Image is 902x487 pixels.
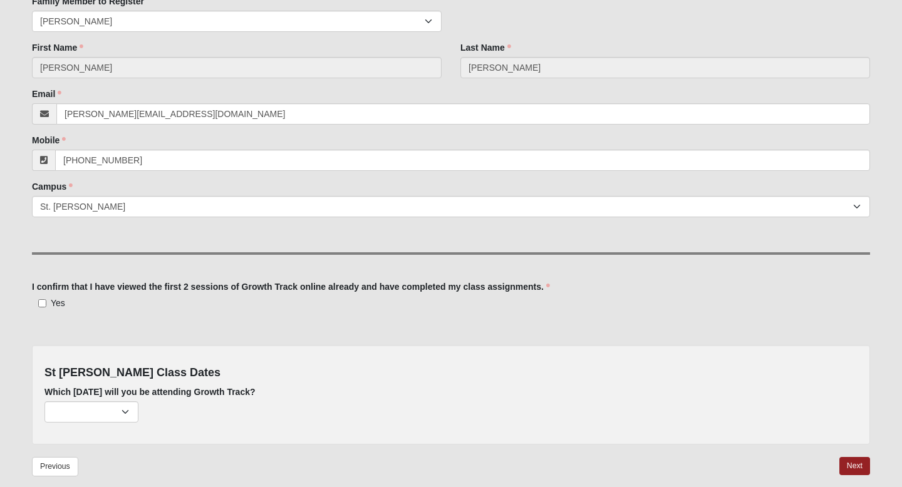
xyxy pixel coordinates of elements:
label: Mobile [32,134,66,146]
label: First Name [32,41,83,54]
a: Previous [32,457,78,476]
label: Email [32,88,61,100]
a: Next [839,457,870,475]
label: I confirm that I have viewed the first 2 sessions of Growth Track online already and have complet... [32,280,550,293]
label: Campus [32,180,73,193]
label: Last Name [460,41,511,54]
input: Yes [38,299,46,307]
label: Which [DATE] will you be attending Growth Track? [44,386,256,398]
span: Yes [51,298,65,308]
h4: St [PERSON_NAME] Class Dates [44,366,858,380]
